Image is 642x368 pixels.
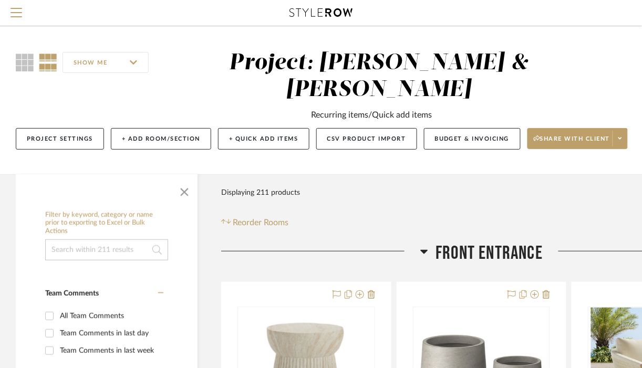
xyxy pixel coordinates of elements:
div: All Team Comments [60,308,161,324]
button: Close [174,180,195,201]
span: Front Entrance [436,242,543,265]
span: Share with client [534,135,610,151]
div: Team Comments in last day [60,325,161,342]
div: Project: [PERSON_NAME] & [PERSON_NAME] [230,52,529,101]
div: Recurring items/Quick add items [311,109,432,121]
button: Project Settings [16,128,104,150]
button: + Add Room/Section [111,128,211,150]
div: Team Comments in last week [60,342,161,359]
input: Search within 211 results [45,239,168,260]
h6: Filter by keyword, category or name prior to exporting to Excel or Bulk Actions [45,211,168,236]
button: Share with client [527,128,628,149]
button: Reorder Rooms [221,216,289,229]
div: Displaying 211 products [221,182,300,203]
button: Budget & Invoicing [424,128,521,150]
span: Team Comments [45,290,99,297]
button: CSV Product Import [316,128,417,150]
span: Reorder Rooms [233,216,289,229]
button: + Quick Add Items [218,128,309,150]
